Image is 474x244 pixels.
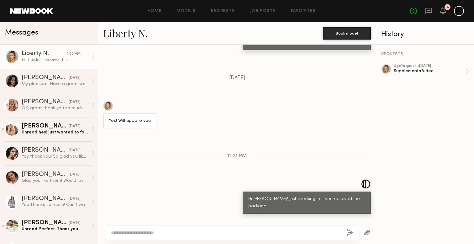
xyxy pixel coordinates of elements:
div: [DATE] [69,196,81,202]
div: [PERSON_NAME] [22,75,69,81]
a: ugcRequest •[DATE]Supplements Video [394,64,469,79]
div: Unread: hey! just wanted to follow up [22,129,88,135]
div: Unread: Perfect. Thank you [22,226,88,232]
a: Liberty N. [103,26,148,40]
div: OK, great thank you so much. I will put it to the reel ( [22,105,88,111]
a: Models [176,9,196,13]
div: 4 [446,6,449,9]
div: [DATE] [69,148,81,154]
div: History [381,31,469,38]
div: [DATE] [69,99,81,105]
div: Liberty N. [22,51,67,57]
div: Supplements Video [394,68,465,74]
span: 12:31 PM [227,154,247,159]
div: Hi [PERSON_NAME]! Just checking in if you received the package [248,196,365,210]
div: Yes! Will update you [109,117,151,125]
div: 1:00 PM [67,51,81,57]
a: Requests [211,9,235,13]
a: Home [148,9,162,13]
div: [PERSON_NAME] [22,196,69,202]
div: REQUESTS [381,52,469,57]
div: [PERSON_NAME] [22,147,69,154]
div: ugc Request • [DATE] [394,64,465,68]
a: Job Posts [250,9,276,13]
div: [DATE] [69,75,81,81]
a: Book model [323,30,371,35]
div: [PERSON_NAME] [22,220,69,226]
div: [DATE] [69,123,81,129]
div: [DATE] [69,172,81,178]
div: Hi! I didn’t receive this! [22,57,88,63]
span: [DATE] [229,75,245,81]
div: Glad you like them! Would love to work together again🤍 [22,178,88,184]
span: Messages [5,29,38,36]
div: [PERSON_NAME] [22,123,69,129]
div: [PERSON_NAME] [22,171,69,178]
div: You: Thanks so much! Can’t wait to see your magic ✨ [22,202,88,208]
div: My pleasure! Have a great week (: [22,81,88,87]
div: Yay thank you! So glad you like it :) let me know if you ever need anymore videos xx love the pro... [22,154,88,160]
a: Favorites [291,9,316,13]
div: [PERSON_NAME] [22,99,69,105]
button: Book model [323,27,371,40]
div: [DATE] [69,220,81,226]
